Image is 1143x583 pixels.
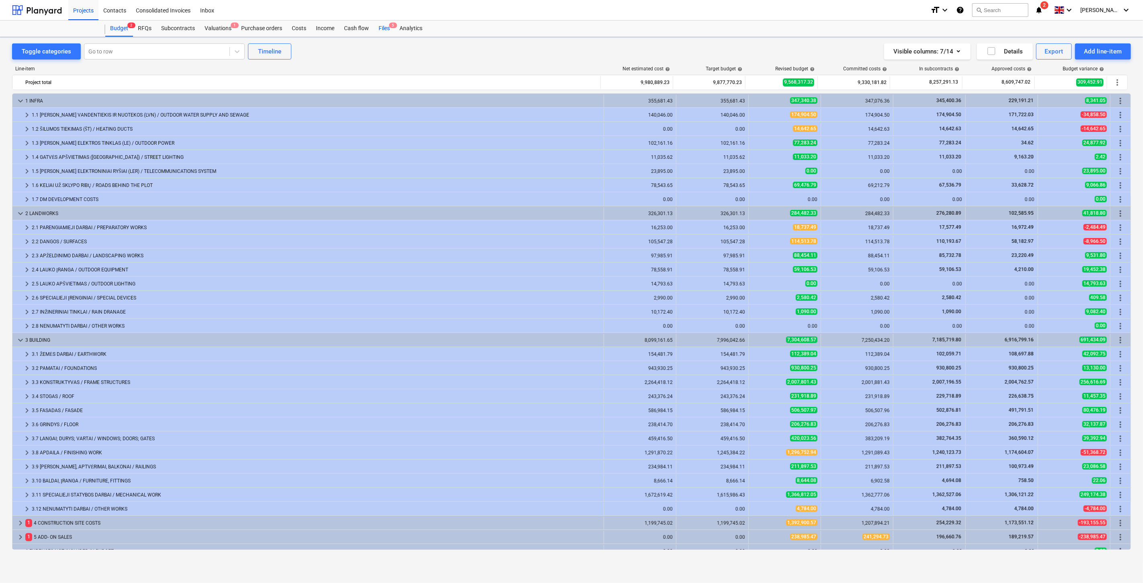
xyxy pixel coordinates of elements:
div: 59,106.53 [824,267,890,273]
span: keyboard_arrow_right [22,490,32,500]
span: keyboard_arrow_right [22,349,32,359]
span: More actions [1116,504,1125,514]
span: More actions [1116,321,1125,331]
div: 0.00 [752,323,817,329]
div: 2.5 LAUKO APŠVIETIMAS / OUTDOOR LIGHTING [32,277,600,290]
div: 97,985.91 [607,253,673,259]
div: 0.00 [824,168,890,174]
div: 326,301.13 [607,211,673,216]
span: keyboard_arrow_right [22,307,32,317]
span: 11,033.20 [938,154,962,160]
div: 1,090.00 [824,309,890,315]
div: 2.7 INŽINERINIAI TINKLAI / RAIN DRANAGE [32,306,600,318]
div: 11,035.62 [607,154,673,160]
span: keyboard_arrow_down [16,546,25,556]
span: keyboard_arrow_right [22,420,32,429]
span: 7,185,719.80 [932,337,962,343]
span: 34.62 [1020,140,1034,146]
span: help [808,67,815,72]
div: Committed costs [843,66,887,72]
div: 10,172.40 [607,309,673,315]
div: 0.00 [897,323,962,329]
div: Project total [25,76,597,89]
div: 78,543.65 [680,183,745,188]
span: keyboard_arrow_right [22,237,32,246]
span: 309,452.91 [1076,78,1104,86]
span: 11,033.20 [793,154,817,160]
span: 0.00 [805,168,817,174]
div: 3.3 KONSTRUKTYVAS / FRAME STRUCTURES [32,376,600,389]
div: 3.1 ŽEMĖS DARBAI / EARTHWORK [32,348,600,361]
span: 930,800.25 [1008,365,1034,371]
span: 85,732.78 [938,252,962,258]
div: Details [987,46,1023,57]
span: 2,580.42 [796,294,817,301]
div: 1.1 [PERSON_NAME] VANDENTIEKIS IR NUOTEKOS (LVN) / OUTDOOR WATER SUPPLY AND SEWAGE [32,109,600,121]
span: 2,580.42 [941,295,962,300]
div: 97,985.91 [680,253,745,259]
span: keyboard_arrow_right [22,476,32,486]
span: More actions [1116,420,1125,429]
span: More actions [1116,448,1125,458]
span: 112,389.04 [790,351,817,357]
i: keyboard_arrow_down [1121,5,1131,15]
span: 284,482.33 [790,210,817,216]
div: Analytics [395,21,427,37]
span: More actions [1116,518,1125,528]
div: 2.3 APŽELDINIMO DARBAI / LANDSCAPING WORKS [32,249,600,262]
div: 0.00 [824,323,890,329]
div: Add line-item [1084,46,1122,57]
span: 1,090.00 [796,308,817,315]
div: 88,454.11 [824,253,890,259]
div: 8,099,161.65 [607,337,673,343]
span: 14,642.65 [1011,126,1034,131]
div: 0.00 [969,309,1034,315]
button: Search [972,3,1028,17]
button: Export [1036,43,1072,60]
a: Income [311,21,339,37]
span: More actions [1116,406,1125,415]
div: 1.2 ŠILUMOS TIEKIMAS (ŠT) / HEATING DUCTS [32,123,600,135]
div: 2.1 PARENGIAMIEJI DARBAI / PREPARATORY WORKS [32,221,600,234]
span: 13,130.00 [1082,365,1107,371]
div: 11,033.20 [824,154,890,160]
span: 276,280.89 [936,210,962,216]
span: keyboard_arrow_right [22,279,32,289]
span: 2.42 [1095,154,1107,160]
span: 41,818.80 [1082,210,1107,216]
span: More actions [1116,335,1125,345]
div: 140,046.00 [680,112,745,118]
div: 930,800.25 [824,365,890,371]
span: 108,697.88 [1008,351,1034,357]
div: 2 LANDWORKS [25,207,600,220]
div: 2.2 DANGOS / SURFACES [32,235,600,248]
span: More actions [1116,392,1125,401]
span: keyboard_arrow_right [22,152,32,162]
span: 9,163.20 [1014,154,1034,160]
div: Net estimated cost [623,66,670,72]
div: 2,990.00 [680,295,745,301]
span: keyboard_arrow_right [22,181,32,190]
div: 326,301.13 [680,211,745,216]
iframe: Chat Widget [1103,544,1143,583]
span: More actions [1116,279,1125,289]
span: More actions [1116,96,1125,106]
div: 0.00 [824,197,890,202]
div: 0.00 [897,197,962,202]
div: 0.00 [680,126,745,132]
span: -8,966.50 [1084,238,1107,244]
div: 0.00 [969,281,1034,287]
div: 1.6 KELIAI UŽ SKLYPO RIBŲ / ROADS BEHIND THE PLOT [32,179,600,192]
div: 14,642.63 [824,126,890,132]
a: Valuations1 [200,21,236,37]
span: More actions [1116,293,1125,303]
span: keyboard_arrow_right [22,378,32,387]
span: help [881,67,887,72]
span: keyboard_arrow_right [22,462,32,472]
span: 8,609,747.02 [1001,79,1031,86]
span: keyboard_arrow_right [22,448,32,458]
span: 24,877.92 [1082,140,1107,146]
span: 8,341.05 [1085,97,1107,104]
span: 110,193.67 [936,238,962,244]
div: Toggle categories [22,46,71,57]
